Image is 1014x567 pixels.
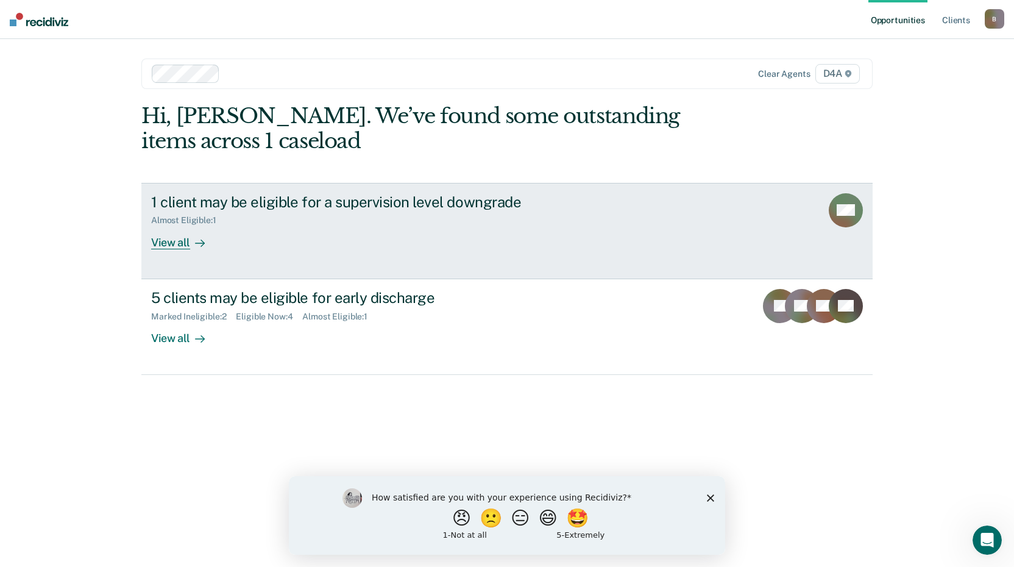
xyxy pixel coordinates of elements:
div: View all [151,226,219,249]
div: Clear agents [758,69,810,79]
div: Marked Ineligible : 2 [151,312,236,322]
img: Recidiviz [10,13,68,26]
div: Almost Eligible : 1 [302,312,377,322]
div: View all [151,321,219,345]
button: B [985,9,1004,29]
div: 5 clients may be eligible for early discharge [151,289,579,307]
div: Eligible Now : 4 [236,312,302,322]
div: Hi, [PERSON_NAME]. We’ve found some outstanding items across 1 caseload [141,104,726,154]
iframe: Survey by Kim from Recidiviz [289,476,725,555]
iframe: Intercom live chat [973,526,1002,555]
a: 1 client may be eligible for a supervision level downgradeAlmost Eligible:1View all [141,183,873,279]
a: 5 clients may be eligible for early dischargeMarked Ineligible:2Eligible Now:4Almost Eligible:1Vi... [141,279,873,375]
div: 1 client may be eligible for a supervision level downgrade [151,193,579,211]
div: Almost Eligible : 1 [151,215,226,226]
span: D4A [815,64,860,84]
